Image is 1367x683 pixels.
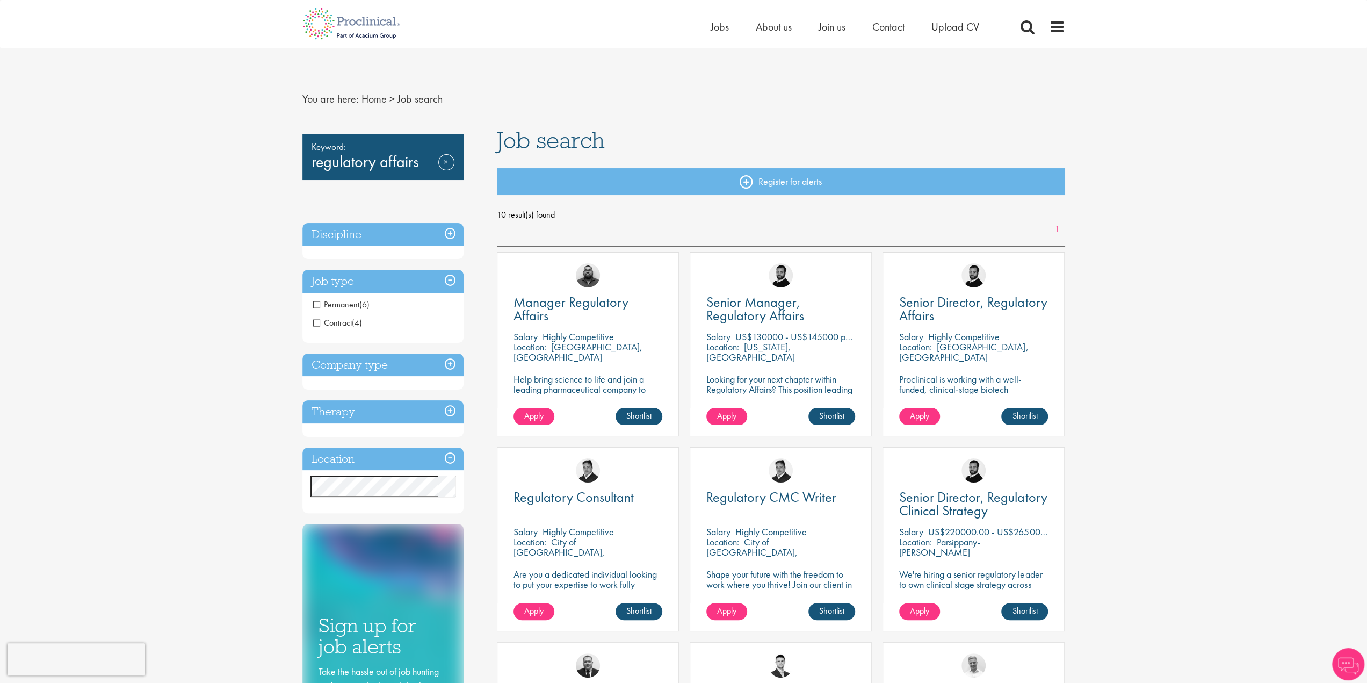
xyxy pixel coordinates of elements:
span: Salary [899,526,923,538]
h3: Therapy [302,400,464,423]
span: Location: [706,536,739,548]
p: Looking for your next chapter within Regulatory Affairs? This position leading projects and worki... [706,374,855,415]
span: Job search [397,92,443,106]
p: Highly Competitive [735,526,807,538]
p: Highly Competitive [928,330,1000,343]
span: Apply [910,605,929,616]
span: Apply [524,410,544,421]
span: (6) [359,299,370,310]
a: Contact [872,20,905,34]
a: Join us [819,20,845,34]
a: Shortlist [1001,603,1048,620]
span: Job search [497,126,605,155]
p: [US_STATE], [GEOGRAPHIC_DATA] [706,341,795,363]
p: Proclinical is working with a well-funded, clinical-stage biotech developing transformative thera... [899,374,1048,425]
span: Location: [513,536,546,548]
h3: Job type [302,270,464,293]
a: Regulatory Consultant [513,491,662,504]
p: US$220000.00 - US$265000 per annum + Highly Competitive Salary [928,526,1193,538]
span: Permanent [313,299,359,310]
iframe: reCAPTCHA [8,643,145,675]
span: Location: [706,341,739,353]
h3: Company type [302,354,464,377]
span: Apply [717,605,736,616]
span: Regulatory CMC Writer [706,488,836,506]
span: Senior Director, Regulatory Affairs [899,293,1047,325]
span: Senior Director, Regulatory Clinical Strategy [899,488,1047,520]
span: Contract [313,317,362,328]
p: City of [GEOGRAPHIC_DATA], [GEOGRAPHIC_DATA] [513,536,605,569]
h3: Discipline [302,223,464,246]
h3: Location [302,448,464,471]
p: Highly Competitive [543,526,614,538]
a: 1 [1050,223,1065,235]
span: Apply [524,605,544,616]
a: Apply [513,408,554,425]
a: Apply [513,603,554,620]
span: Apply [717,410,736,421]
a: Regulatory CMC Writer [706,491,855,504]
p: [GEOGRAPHIC_DATA], [GEOGRAPHIC_DATA] [513,341,642,363]
a: Remove [438,154,454,185]
span: (4) [352,317,362,328]
a: Senior Director, Regulatory Clinical Strategy [899,491,1048,517]
img: Nick Walker [961,458,986,483]
p: Help bring science to life and join a leading pharmaceutical company to play a key role in delive... [513,374,662,425]
span: Salary [899,330,923,343]
a: Apply [706,408,747,425]
a: Upload CV [931,20,979,34]
span: You are here: [302,92,359,106]
span: Salary [513,526,538,538]
span: Salary [706,330,730,343]
a: Shortlist [1001,408,1048,425]
span: Contract [313,317,352,328]
span: Salary [706,526,730,538]
a: Shortlist [808,408,855,425]
span: Manager Regulatory Affairs [513,293,628,325]
p: US$130000 - US$145000 per annum [735,330,879,343]
img: Nick Walker [769,263,793,287]
a: Apply [706,603,747,620]
p: Shape your future with the freedom to work where you thrive! Join our client in this fully remote... [706,569,855,600]
img: Joshua Godden [769,653,793,678]
a: Apply [899,408,940,425]
img: Jakub Hanas [576,653,600,678]
img: Peter Duvall [769,458,793,483]
p: Parsippany-[PERSON_NAME][GEOGRAPHIC_DATA], [GEOGRAPHIC_DATA] [899,536,990,579]
a: Peter Duvall [576,458,600,483]
span: Location: [899,341,932,353]
p: City of [GEOGRAPHIC_DATA], [GEOGRAPHIC_DATA] [706,536,798,569]
span: Regulatory Consultant [513,488,634,506]
span: 10 result(s) found [497,207,1065,223]
p: Are you a dedicated individual looking to put your expertise to work fully flexibly in a remote p... [513,569,662,620]
span: Salary [513,330,538,343]
a: Senior Director, Regulatory Affairs [899,296,1048,322]
a: About us [756,20,792,34]
a: Manager Regulatory Affairs [513,296,662,322]
span: Location: [513,341,546,353]
span: Permanent [313,299,370,310]
img: Ashley Bennett [576,263,600,287]
img: Nick Walker [961,263,986,287]
a: Shortlist [808,603,855,620]
a: Joshua Bye [961,653,986,678]
a: Shortlist [616,408,662,425]
p: Highly Competitive [543,330,614,343]
a: Jobs [711,20,729,34]
span: > [389,92,395,106]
